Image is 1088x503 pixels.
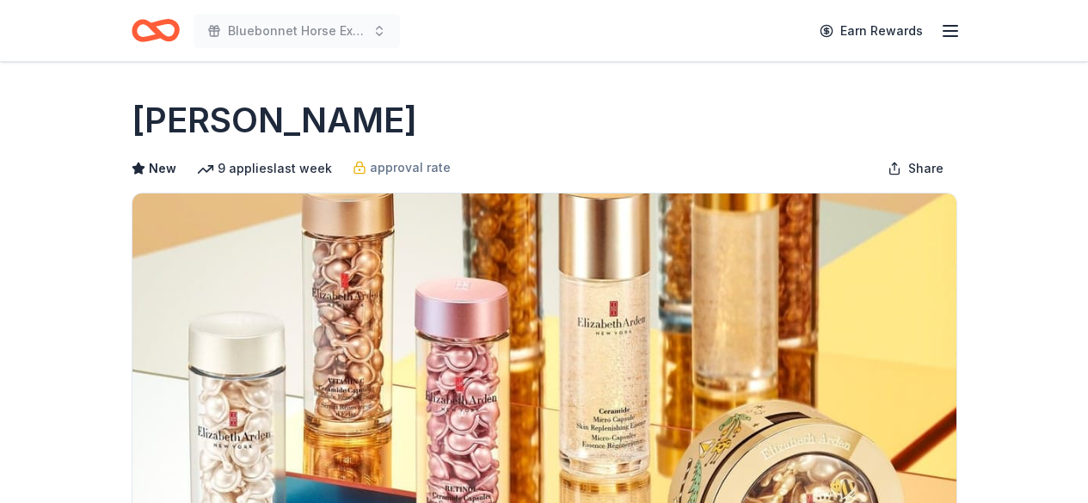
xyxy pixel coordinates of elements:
span: approval rate [370,157,451,178]
div: 9 applies last week [197,158,332,179]
span: New [149,158,176,179]
h1: [PERSON_NAME] [132,96,417,144]
a: Earn Rewards [809,15,933,46]
span: Share [908,158,944,179]
button: Share [874,151,957,186]
a: approval rate [353,157,451,178]
a: Home [132,10,180,51]
button: Bluebonnet Horse Expo & Training Challenge [194,14,400,48]
span: Bluebonnet Horse Expo & Training Challenge [228,21,366,41]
